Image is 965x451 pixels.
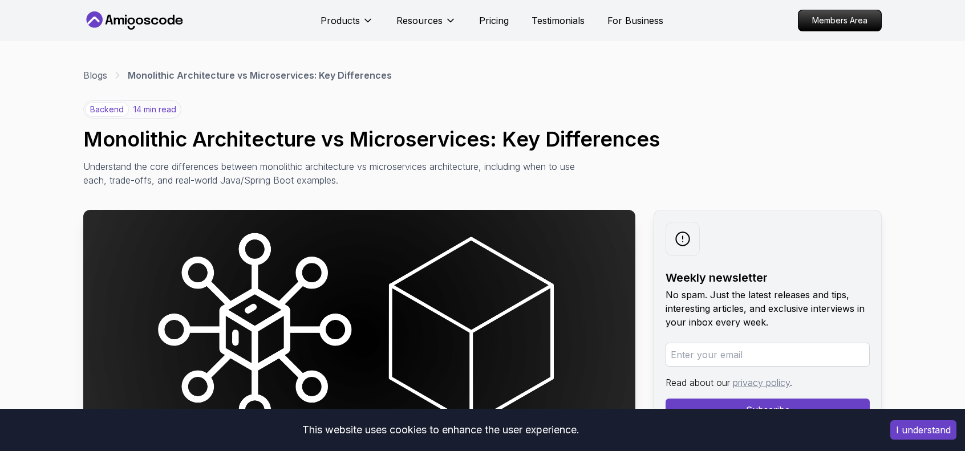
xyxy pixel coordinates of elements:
[607,14,663,27] a: For Business
[479,14,509,27] a: Pricing
[666,399,870,421] button: Subscribe
[733,377,790,388] a: privacy policy
[128,68,392,82] p: Monolithic Architecture vs Microservices: Key Differences
[396,14,443,27] p: Resources
[666,288,870,329] p: No spam. Just the latest releases and tips, interesting articles, and exclusive interviews in you...
[83,160,594,187] p: Understand the core differences between monolithic architecture vs microservices architecture, in...
[532,14,585,27] a: Testimonials
[85,102,129,117] p: backend
[9,417,873,442] div: This website uses cookies to enhance the user experience.
[133,104,176,115] p: 14 min read
[666,270,870,286] h2: Weekly newsletter
[321,14,360,27] p: Products
[666,376,870,389] p: Read about our .
[83,128,882,151] h1: Monolithic Architecture vs Microservices: Key Differences
[666,343,870,367] input: Enter your email
[83,68,107,82] a: Blogs
[321,14,374,36] button: Products
[798,10,882,31] a: Members Area
[798,10,881,31] p: Members Area
[890,420,956,440] button: Accept cookies
[396,14,456,36] button: Resources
